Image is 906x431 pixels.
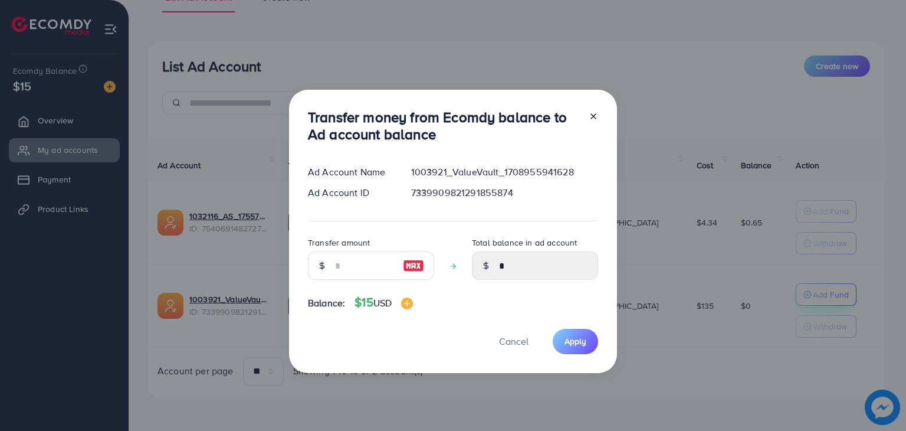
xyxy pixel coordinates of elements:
[308,109,579,143] h3: Transfer money from Ecomdy balance to Ad account balance
[298,186,402,200] div: Ad Account ID
[298,165,402,179] div: Ad Account Name
[401,298,413,309] img: image
[564,335,586,347] span: Apply
[402,165,608,179] div: 1003921_ValueVault_1708955941628
[402,186,608,200] div: 7339909821291855874
[308,296,345,310] span: Balance:
[553,329,598,354] button: Apply
[308,237,370,249] label: Transfer amount
[354,295,413,310] h4: $15
[472,237,577,249] label: Total balance in ad account
[499,335,528,348] span: Cancel
[484,329,543,354] button: Cancel
[403,259,424,273] img: image
[373,296,392,309] span: USD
